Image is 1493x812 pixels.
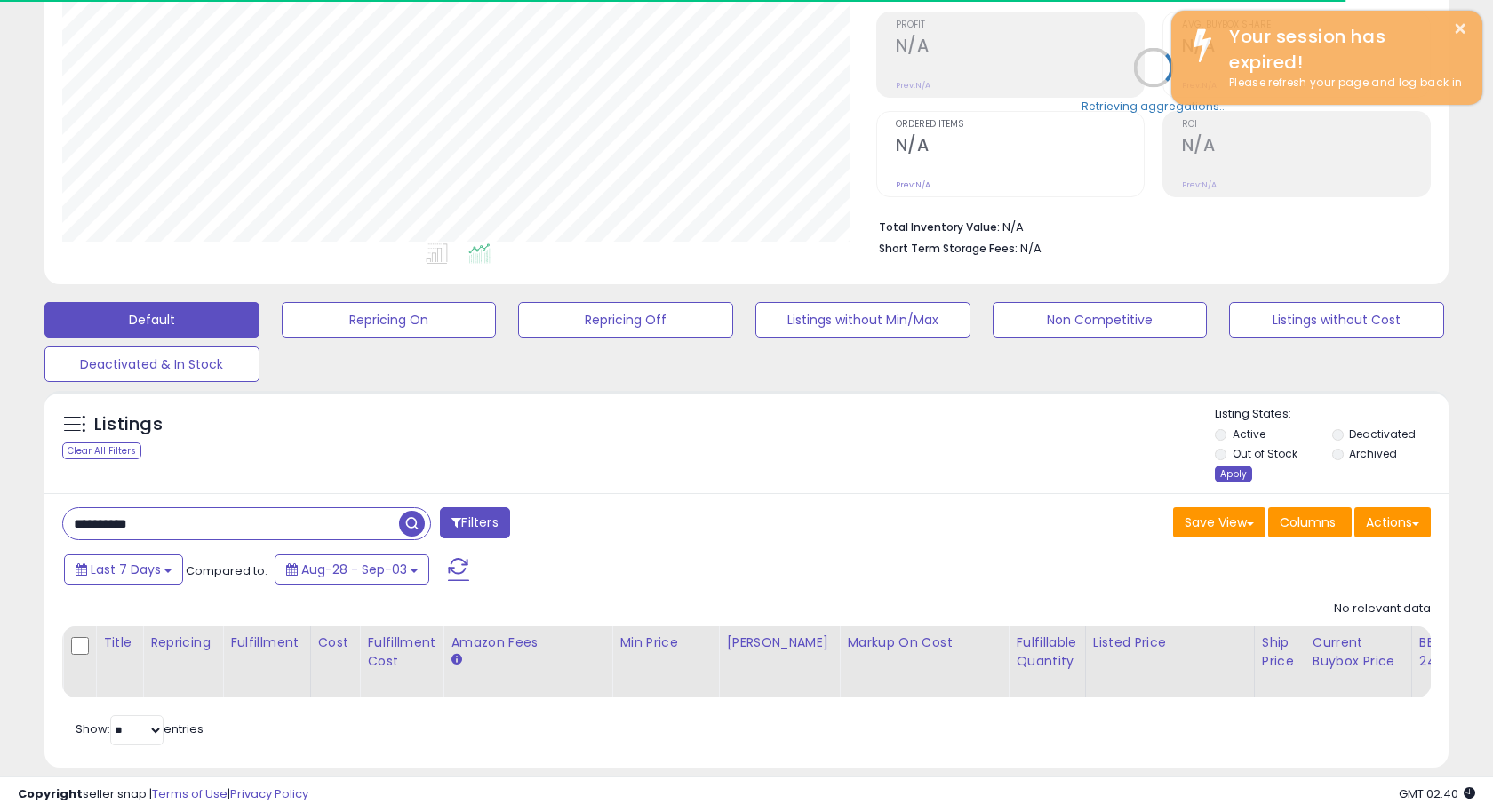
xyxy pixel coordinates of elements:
a: Privacy Policy [230,785,308,802]
button: Columns [1268,507,1352,537]
button: Deactivated & In Stock [44,346,259,382]
span: Compared to: [186,562,267,579]
button: Aug-28 - Sep-03 [275,554,429,585]
button: Actions [1354,507,1431,537]
button: Save View [1173,507,1265,537]
div: Ship Price [1262,633,1297,671]
button: × [1453,18,1467,40]
button: Listings without Min/Max [755,302,970,338]
div: No relevant data [1334,601,1431,617]
label: Active [1233,426,1265,442]
div: Cost [318,633,353,652]
p: Listing States: [1215,406,1448,423]
div: Fulfillable Quantity [1016,633,1077,671]
div: Fulfillment Cost [367,633,435,671]
span: Last 7 Days [91,561,161,578]
small: Amazon Fees. [451,652,461,668]
label: Deactivated [1349,426,1416,442]
div: seller snap | | [18,786,308,803]
div: Clear All Filters [62,442,141,459]
label: Archived [1349,446,1397,461]
strong: Copyright [18,785,83,802]
div: Amazon Fees [451,633,604,652]
h5: Listings [94,412,163,437]
div: Current Buybox Price [1313,633,1404,671]
button: Listings without Cost [1229,302,1444,338]
span: Columns [1280,513,1336,531]
label: Out of Stock [1233,446,1297,461]
span: Show: entries [76,720,204,737]
span: 2025-09-16 02:40 GMT [1399,785,1475,802]
button: Filters [440,507,509,538]
button: Non Competitive [993,302,1208,338]
div: Repricing [150,633,215,652]
div: Fulfillment [230,633,302,652]
th: The percentage added to the cost of goods (COGS) that forms the calculator for Min & Max prices. [840,626,1009,697]
span: Aug-28 - Sep-03 [301,561,407,578]
div: Retrieving aggregations.. [1082,98,1225,114]
div: Min Price [619,633,711,652]
div: BB Share 24h. [1419,633,1484,671]
button: Repricing Off [518,302,733,338]
div: Listed Price [1093,633,1247,652]
div: Please refresh your page and log back in [1216,75,1469,92]
button: Default [44,302,259,338]
div: Your session has expired! [1216,24,1469,75]
div: Apply [1215,466,1252,482]
div: Markup on Cost [847,633,1001,652]
button: Last 7 Days [64,554,183,585]
div: [PERSON_NAME] [726,633,832,652]
div: Title [103,633,135,652]
a: Terms of Use [152,785,228,802]
button: Repricing On [282,302,497,338]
